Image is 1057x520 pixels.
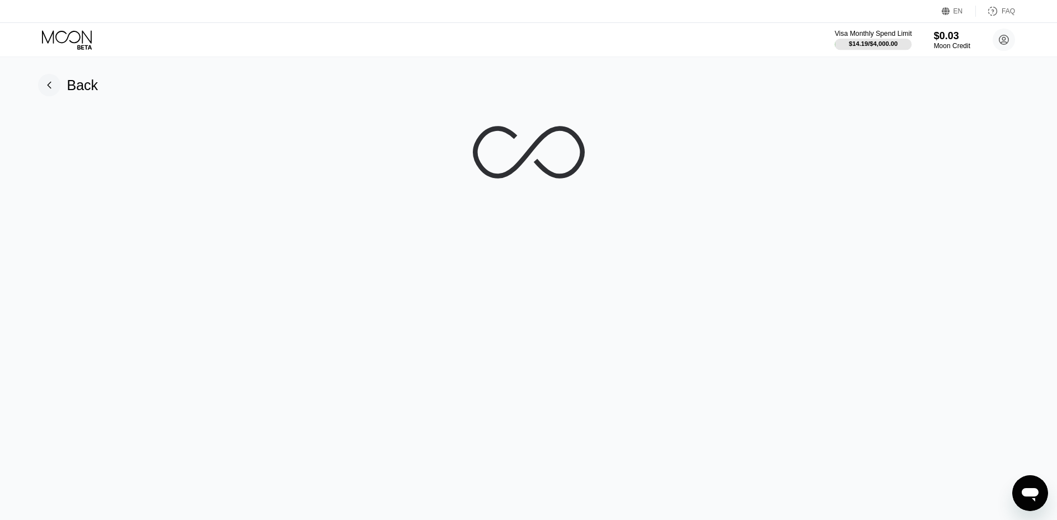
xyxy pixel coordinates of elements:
div: $0.03 [934,30,970,42]
div: $14.19 / $4,000.00 [849,40,898,47]
div: Moon Credit [934,42,970,50]
div: FAQ [1002,7,1015,15]
div: EN [953,7,963,15]
div: FAQ [976,6,1015,17]
div: Visa Monthly Spend Limit$14.19/$4,000.00 [835,30,911,50]
div: $0.03Moon Credit [934,30,970,50]
div: Back [67,77,98,93]
div: EN [942,6,976,17]
iframe: Button to launch messaging window [1012,475,1048,511]
div: Back [38,74,98,96]
div: Visa Monthly Spend Limit [835,30,912,38]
